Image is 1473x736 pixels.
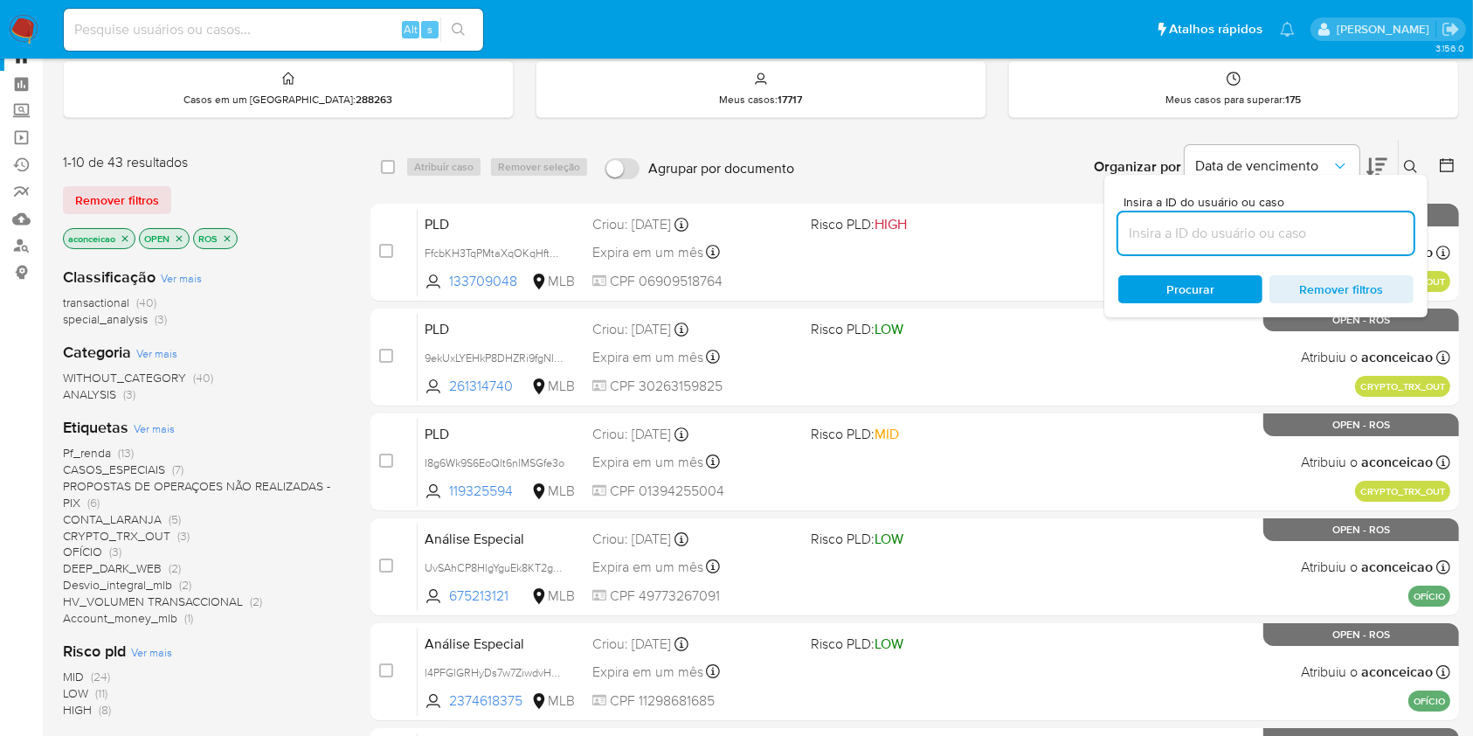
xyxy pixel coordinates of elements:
[64,18,483,41] input: Pesquise usuários ou casos...
[1169,20,1262,38] span: Atalhos rápidos
[427,21,432,38] span: s
[1442,20,1460,38] a: Sair
[1280,22,1295,37] a: Notificações
[440,17,476,42] button: search-icon
[1337,21,1435,38] p: ana.conceicao@mercadolivre.com
[404,21,418,38] span: Alt
[1435,41,1464,55] span: 3.156.0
